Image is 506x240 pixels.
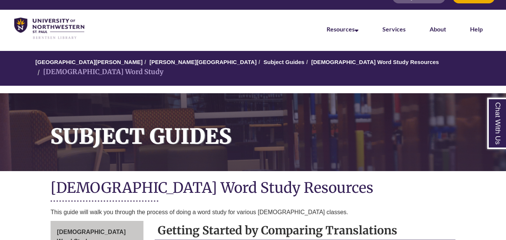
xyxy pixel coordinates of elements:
[149,59,257,65] a: [PERSON_NAME][GEOGRAPHIC_DATA]
[311,59,439,65] a: [DEMOGRAPHIC_DATA] Word Study Resources
[42,93,506,161] h1: Subject Guides
[36,67,164,78] li: [DEMOGRAPHIC_DATA] Word Study
[36,59,143,65] a: [GEOGRAPHIC_DATA][PERSON_NAME]
[327,25,358,33] a: Resources
[14,18,84,40] img: UNWSP Library Logo
[430,25,446,33] a: About
[51,209,348,215] span: This guide will walk you through the process of doing a word study for various [DEMOGRAPHIC_DATA]...
[51,179,455,198] h1: [DEMOGRAPHIC_DATA] Word Study Resources
[382,25,406,33] a: Services
[470,25,483,33] a: Help
[264,59,304,65] a: Subject Guides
